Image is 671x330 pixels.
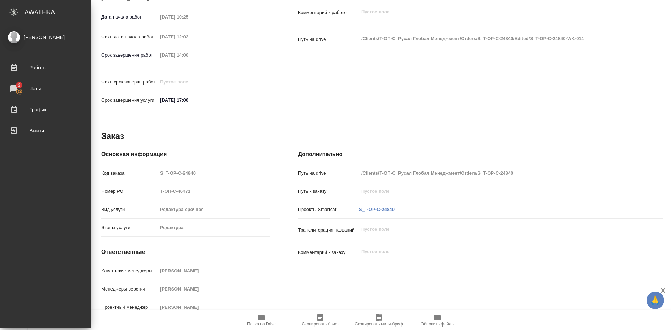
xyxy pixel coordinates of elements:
[101,97,158,104] p: Срок завершения услуги
[101,188,158,195] p: Номер РО
[232,310,291,330] button: Папка на Drive
[158,77,219,87] input: Пустое поле
[298,36,359,43] p: Путь на drive
[349,310,408,330] button: Скопировать мини-бриф
[359,207,395,212] a: S_T-OP-C-24840
[421,322,455,327] span: Обновить файлы
[298,206,359,213] p: Проекты Smartcat
[101,224,158,231] p: Этапы услуги
[158,266,270,276] input: Пустое поле
[359,168,633,178] input: Пустое поле
[5,104,86,115] div: График
[291,310,349,330] button: Скопировать бриф
[5,125,86,136] div: Выйти
[298,9,359,16] p: Комментарий к работе
[158,302,270,312] input: Пустое поле
[158,12,219,22] input: Пустое поле
[101,52,158,59] p: Срок завершения работ
[101,267,158,274] p: Клиентские менеджеры
[5,63,86,73] div: Работы
[355,322,403,327] span: Скопировать мини-бриф
[2,80,89,97] a: 2Чаты
[298,170,359,177] p: Путь на drive
[158,204,270,214] input: Пустое поле
[14,82,24,89] span: 2
[2,122,89,139] a: Выйти
[158,284,270,294] input: Пустое поле
[247,322,276,327] span: Папка на Drive
[101,304,158,311] p: Проектный менеджер
[101,79,158,86] p: Факт. срок заверш. работ
[101,286,158,293] p: Менеджеры верстки
[298,249,359,256] p: Комментарий к заказу
[158,222,270,233] input: Пустое поле
[298,188,359,195] p: Путь к заказу
[649,293,661,308] span: 🙏
[158,186,270,196] input: Пустое поле
[158,95,219,105] input: ✎ Введи что-нибудь
[5,83,86,94] div: Чаты
[647,292,664,309] button: 🙏
[101,14,158,21] p: Дата начала работ
[101,34,158,41] p: Факт. дата начала работ
[101,170,158,177] p: Код заказа
[158,32,219,42] input: Пустое поле
[298,150,663,159] h4: Дополнительно
[302,322,338,327] span: Скопировать бриф
[101,248,270,256] h4: Ответственные
[158,168,270,178] input: Пустое поле
[359,186,633,196] input: Пустое поле
[5,34,86,41] div: [PERSON_NAME]
[408,310,467,330] button: Обновить файлы
[359,33,633,45] textarea: /Clients/Т-ОП-С_Русал Глобал Менеджмент/Orders/S_T-OP-C-24840/Edited/S_T-OP-C-24840-WK-011
[24,5,91,19] div: AWATERA
[101,150,270,159] h4: Основная информация
[298,227,359,234] p: Транслитерация названий
[101,206,158,213] p: Вид услуги
[158,50,219,60] input: Пустое поле
[2,59,89,76] a: Работы
[2,101,89,118] a: График
[101,131,124,142] h2: Заказ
